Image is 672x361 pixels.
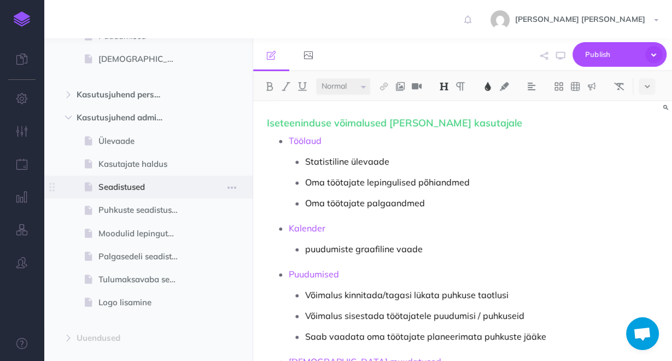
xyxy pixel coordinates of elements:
[289,135,322,146] a: Töölaud
[527,82,536,91] img: Alignment dropdown menu button
[499,82,509,91] img: Text background color button
[305,174,658,190] p: Oma töötajate lepingulised põhiandmed
[395,82,405,91] img: Add image button
[305,153,658,170] p: Statistiline ülevaade
[98,227,187,240] span: Moodulid lepingutele
[289,269,339,280] a: Puudumised
[490,10,510,30] img: 0bf3c2874891d965dab3c1b08e631cda.jpg
[305,307,658,324] p: Võimalus sisestada töötajatele puudumisi / puhkuseid
[570,82,580,91] img: Create table button
[587,82,597,91] img: Callout dropdown menu button
[305,241,658,257] p: puudumiste graafiline vaade
[412,82,422,91] img: Add video button
[98,180,187,194] span: Seadistused
[98,203,187,217] span: Puhkuste seadistused
[281,82,291,91] img: Italic button
[483,82,493,91] img: Text color button
[98,273,187,286] span: Tulumaksavaba seadistused
[98,296,187,309] span: Logo lisamine
[98,135,187,148] span: Ülevaade
[379,82,389,91] img: Link button
[614,82,624,91] img: Clear styles button
[305,287,658,303] p: Võimalus kinnitada/tagasi lükata puhkuse taotlusi
[572,42,667,67] button: Publish
[585,46,640,63] span: Publish
[439,82,449,91] img: Headings dropdown button
[14,11,30,27] img: logo-mark.svg
[265,82,274,91] img: Bold button
[305,328,658,345] p: Saab vaadata oma töötajate planeerimata puhkuste jääke
[77,88,173,101] span: Kasutusjuhend personalitöötajale
[289,223,325,234] a: Kalender
[267,117,522,129] span: Iseteeninduse võimalused [PERSON_NAME] kasutajale
[297,82,307,91] img: Underline button
[510,14,651,24] span: [PERSON_NAME] [PERSON_NAME]
[98,158,187,171] span: Kasutajate haldus
[98,53,187,66] span: [DEMOGRAPHIC_DATA] muudatused
[77,331,173,345] span: Uuendused
[455,82,465,91] img: Paragraph button
[98,250,187,263] span: Palgasedeli seadistus
[626,317,659,350] div: Open chat
[305,195,658,211] p: Oma töötajate palgaandmed
[77,111,173,124] span: Kasutusjuhend administraatorile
